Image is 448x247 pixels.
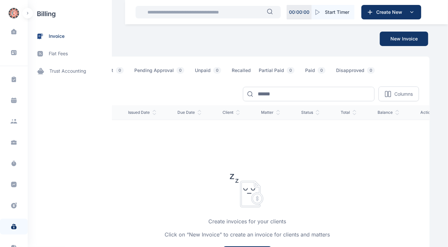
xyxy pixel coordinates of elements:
a: Draft0 [103,67,134,77]
p: Columns [394,91,413,97]
span: Draft [103,67,126,77]
a: Recalled [232,67,259,77]
a: Partial Paid0 [259,67,305,77]
button: Start Timer [312,5,355,19]
span: balance [378,110,399,115]
span: Paid [305,67,328,77]
span: flat fees [49,50,68,57]
a: flat fees [28,45,112,62]
span: issued date [128,110,156,115]
span: 0 [367,67,375,74]
span: Partial Paid [259,67,297,77]
p: Click on “New Invoice” to create an invoice for clients and matters [165,231,330,238]
span: invoice [49,33,65,40]
span: Disapproved [336,67,378,77]
a: Paid0 [305,67,336,77]
a: invoice [28,28,112,45]
span: client [223,110,240,115]
a: Unpaid0 [195,67,232,77]
span: Matter [261,110,280,115]
span: 0 [116,67,124,74]
span: 0 [318,67,326,74]
a: Disapproved0 [336,67,385,77]
span: Unpaid [195,67,224,77]
span: Pending Approval [134,67,187,77]
span: Start Timer [325,9,349,15]
button: Columns [379,86,419,101]
button: New Invoice [380,32,428,46]
span: Create New [374,9,408,15]
span: Due Date [177,110,201,115]
span: 0 [176,67,184,74]
button: Create New [361,5,421,19]
span: status [301,110,320,115]
span: 0 [287,67,295,74]
p: 00 : 00 : 00 [289,9,309,15]
span: trust accounting [49,68,86,75]
span: total [341,110,356,115]
a: Pending Approval0 [134,67,195,77]
p: Create invoices for your clients [209,217,286,225]
span: action [420,110,439,115]
a: trust accounting [28,62,112,80]
span: Recalled [232,67,251,77]
span: 0 [213,67,221,74]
